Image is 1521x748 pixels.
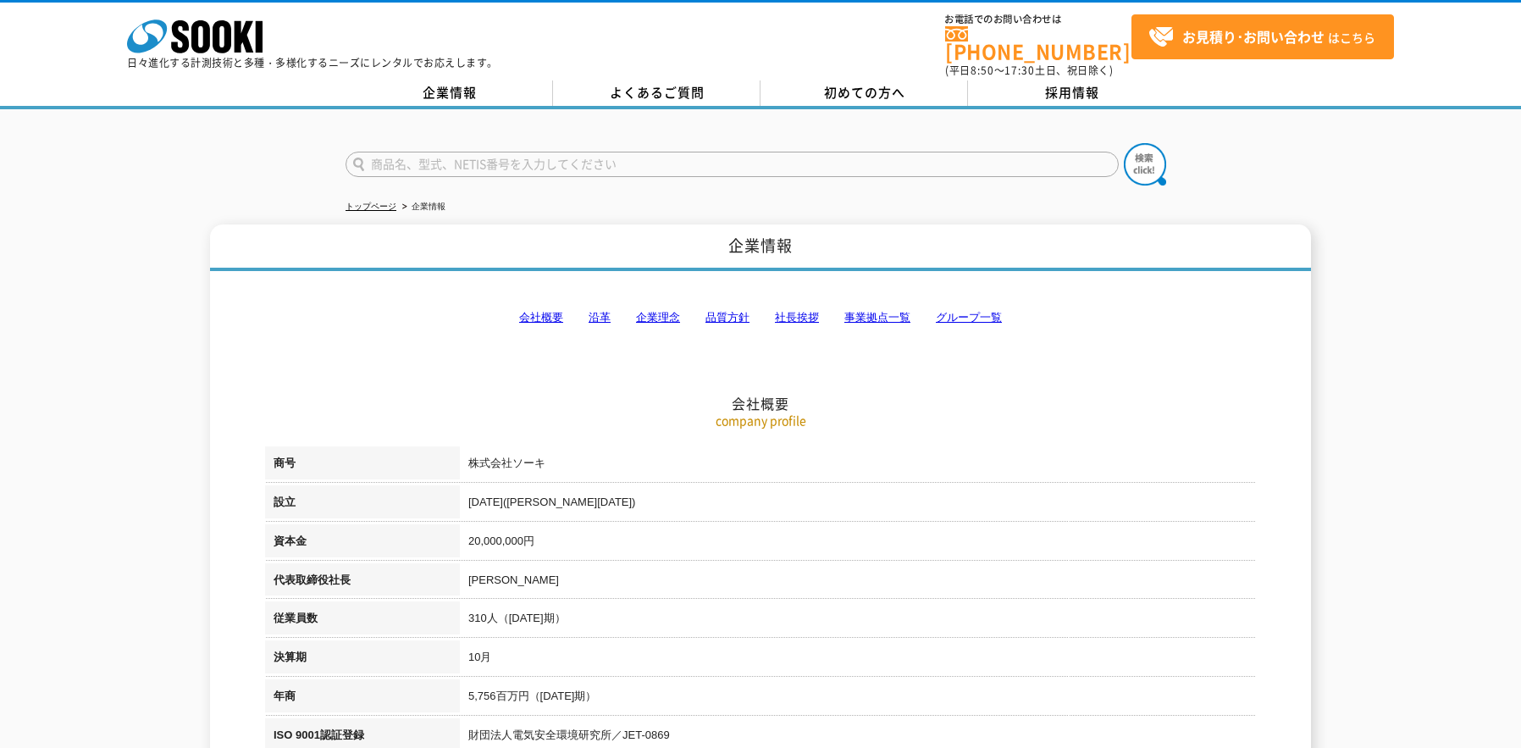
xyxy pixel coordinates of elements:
[460,524,1256,563] td: 20,000,000円
[636,311,680,324] a: 企業理念
[945,14,1131,25] span: お電話でのお問い合わせは
[346,152,1119,177] input: 商品名、型式、NETIS番号を入力してください
[127,58,498,68] p: 日々進化する計測技術と多種・多様化するニーズにレンタルでお応えします。
[399,198,445,216] li: 企業情報
[519,311,563,324] a: 会社概要
[460,485,1256,524] td: [DATE]([PERSON_NAME][DATE])
[968,80,1175,106] a: 採用情報
[265,563,460,602] th: 代表取締役社長
[1124,143,1166,186] img: btn_search.png
[265,640,460,679] th: 決算期
[265,679,460,718] th: 年商
[553,80,760,106] a: よくあるご質問
[1131,14,1394,59] a: お見積り･お問い合わせはこちら
[265,485,460,524] th: 設立
[589,311,611,324] a: 沿革
[265,601,460,640] th: 従業員数
[760,80,968,106] a: 初めての方へ
[460,679,1256,718] td: 5,756百万円（[DATE]期）
[844,311,910,324] a: 事業拠点一覧
[1182,26,1325,47] strong: お見積り･お問い合わせ
[460,601,1256,640] td: 310人（[DATE]期）
[945,26,1131,61] a: [PHONE_NUMBER]
[346,80,553,106] a: 企業情報
[936,311,1002,324] a: グループ一覧
[460,446,1256,485] td: 株式会社ソーキ
[775,311,819,324] a: 社長挨拶
[265,446,460,485] th: 商号
[265,412,1256,429] p: company profile
[265,225,1256,413] h2: 会社概要
[346,202,396,211] a: トップページ
[1148,25,1375,50] span: はこちら
[945,63,1113,78] span: (平日 ～ 土日、祝日除く)
[705,311,749,324] a: 品質方針
[824,83,905,102] span: 初めての方へ
[460,563,1256,602] td: [PERSON_NAME]
[460,640,1256,679] td: 10月
[210,224,1311,271] h1: 企業情報
[265,524,460,563] th: 資本金
[971,63,994,78] span: 8:50
[1004,63,1035,78] span: 17:30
